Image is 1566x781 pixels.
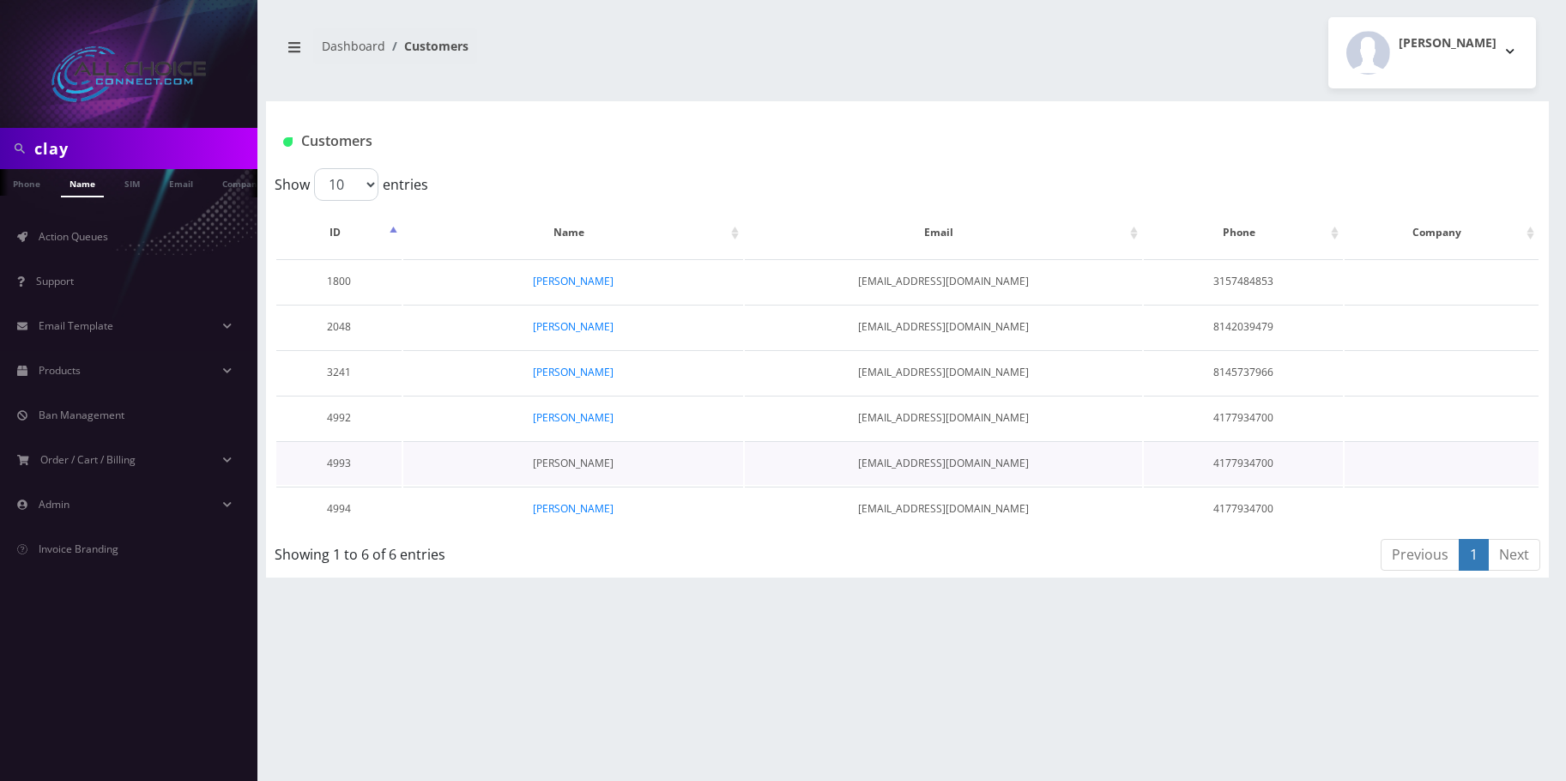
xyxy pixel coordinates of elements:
td: [EMAIL_ADDRESS][DOMAIN_NAME] [745,350,1142,394]
th: Email: activate to sort column ascending [745,208,1142,257]
td: 3157484853 [1144,259,1343,303]
td: 2048 [276,305,402,348]
a: Dashboard [322,38,385,54]
select: Showentries [314,168,378,201]
a: Previous [1381,539,1460,571]
td: 8142039479 [1144,305,1343,348]
th: Company: activate to sort column ascending [1345,208,1539,257]
a: [PERSON_NAME] [533,456,614,470]
td: 4177934700 [1144,487,1343,530]
td: [EMAIL_ADDRESS][DOMAIN_NAME] [745,259,1142,303]
td: [EMAIL_ADDRESS][DOMAIN_NAME] [745,396,1142,439]
button: [PERSON_NAME] [1328,17,1536,88]
a: SIM [116,169,148,196]
span: Support [36,274,74,288]
td: 4994 [276,487,402,530]
th: ID: activate to sort column descending [276,208,402,257]
td: [EMAIL_ADDRESS][DOMAIN_NAME] [745,441,1142,485]
a: [PERSON_NAME] [533,501,614,516]
td: 3241 [276,350,402,394]
a: 1 [1459,539,1489,571]
td: 4177934700 [1144,441,1343,485]
span: Action Queues [39,229,108,244]
h2: [PERSON_NAME] [1399,36,1496,51]
a: [PERSON_NAME] [533,365,614,379]
td: [EMAIL_ADDRESS][DOMAIN_NAME] [745,305,1142,348]
img: All Choice Connect [51,46,206,102]
a: Email [160,169,202,196]
td: 4177934700 [1144,396,1343,439]
a: [PERSON_NAME] [533,274,614,288]
span: Invoice Branding [39,542,118,556]
td: 1800 [276,259,402,303]
span: Email Template [39,318,113,333]
a: [PERSON_NAME] [533,319,614,334]
span: Admin [39,497,70,512]
td: 8145737966 [1144,350,1343,394]
th: Phone: activate to sort column ascending [1144,208,1343,257]
td: 4993 [276,441,402,485]
a: Next [1488,539,1540,571]
td: [EMAIL_ADDRESS][DOMAIN_NAME] [745,487,1142,530]
li: Customers [385,37,469,55]
span: Order / Cart / Billing [40,452,136,467]
span: Products [39,363,81,378]
div: Showing 1 to 6 of 6 entries [275,537,789,565]
span: Ban Management [39,408,124,422]
a: Company [214,169,271,196]
a: Name [61,169,104,197]
label: Show entries [275,168,428,201]
td: 4992 [276,396,402,439]
nav: breadcrumb [279,28,895,77]
input: Search in Company [34,132,253,165]
a: Phone [4,169,49,196]
h1: Customers [283,133,1319,149]
a: [PERSON_NAME] [533,410,614,425]
th: Name: activate to sort column ascending [403,208,743,257]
